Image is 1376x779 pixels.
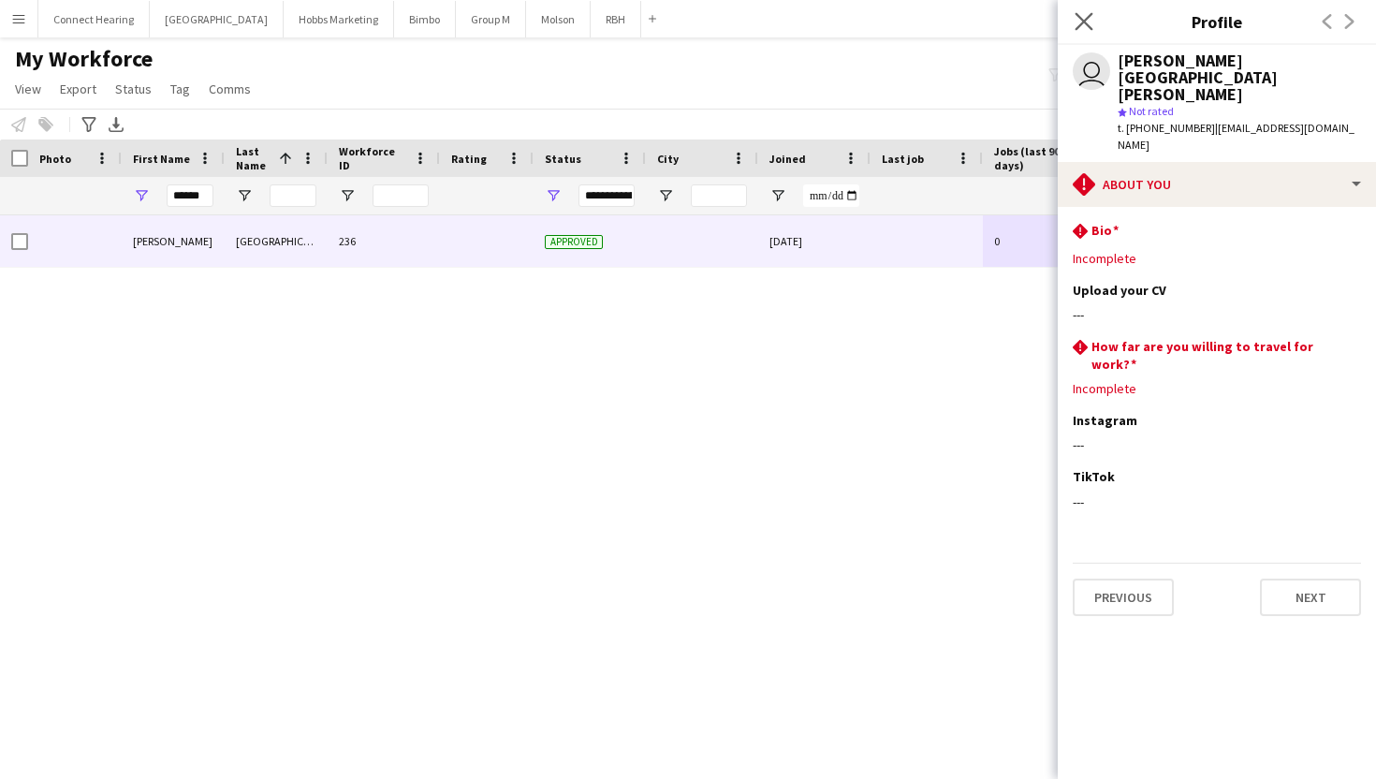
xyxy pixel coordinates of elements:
span: Joined [769,152,806,166]
h3: How far are you willing to travel for work? [1091,338,1346,372]
div: [PERSON_NAME] [GEOGRAPHIC_DATA][PERSON_NAME] [1118,52,1361,103]
span: View [15,81,41,97]
span: First Name [133,152,190,166]
button: Previous [1073,579,1174,616]
input: Joined Filter Input [803,184,859,207]
span: Comms [209,81,251,97]
span: My Workforce [15,45,153,73]
span: Last job [882,152,924,166]
button: Open Filter Menu [769,187,786,204]
span: t. [PHONE_NUMBER] [1118,121,1215,135]
input: Last Name Filter Input [270,184,316,207]
button: Open Filter Menu [657,187,674,204]
div: --- [1073,493,1361,510]
button: Group M [456,1,526,37]
div: --- [1073,436,1361,453]
button: Open Filter Menu [236,187,253,204]
app-action-btn: Advanced filters [78,113,100,136]
div: [PERSON_NAME] [122,215,225,267]
button: [GEOGRAPHIC_DATA] [150,1,284,37]
div: [DATE] [758,215,871,267]
h3: Profile [1058,9,1376,34]
button: Bimbo [394,1,456,37]
span: Tag [170,81,190,97]
div: 236 [328,215,440,267]
span: Export [60,81,96,97]
span: Last Name [236,144,271,172]
span: Status [115,81,152,97]
span: Jobs (last 90 days) [994,144,1071,172]
a: View [7,77,49,101]
div: 0 [983,215,1105,267]
button: Open Filter Menu [339,187,356,204]
input: Workforce ID Filter Input [373,184,429,207]
input: First Name Filter Input [167,184,213,207]
div: Incomplete [1073,380,1361,397]
button: Hobbs Marketing [284,1,394,37]
span: Photo [39,152,71,166]
a: Export [52,77,104,101]
h3: Bio [1091,222,1119,239]
div: About you [1058,162,1376,207]
button: Open Filter Menu [545,187,562,204]
button: Molson [526,1,591,37]
h3: Instagram [1073,412,1137,429]
span: Rating [451,152,487,166]
a: Comms [201,77,258,101]
span: City [657,152,679,166]
span: Workforce ID [339,144,406,172]
div: [GEOGRAPHIC_DATA][PERSON_NAME] [225,215,328,267]
span: Approved [545,235,603,249]
app-action-btn: Export XLSX [105,113,127,136]
span: | [EMAIL_ADDRESS][DOMAIN_NAME] [1118,121,1354,152]
input: City Filter Input [691,184,747,207]
span: Status [545,152,581,166]
button: Next [1260,579,1361,616]
button: RBH [591,1,641,37]
button: Connect Hearing [38,1,150,37]
a: Tag [163,77,198,101]
div: Incomplete [1073,250,1361,267]
button: Open Filter Menu [133,187,150,204]
span: Not rated [1129,104,1174,118]
h3: Upload your CV [1073,282,1166,299]
a: Status [108,77,159,101]
div: --- [1073,306,1361,323]
h3: TikTok [1073,468,1115,485]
